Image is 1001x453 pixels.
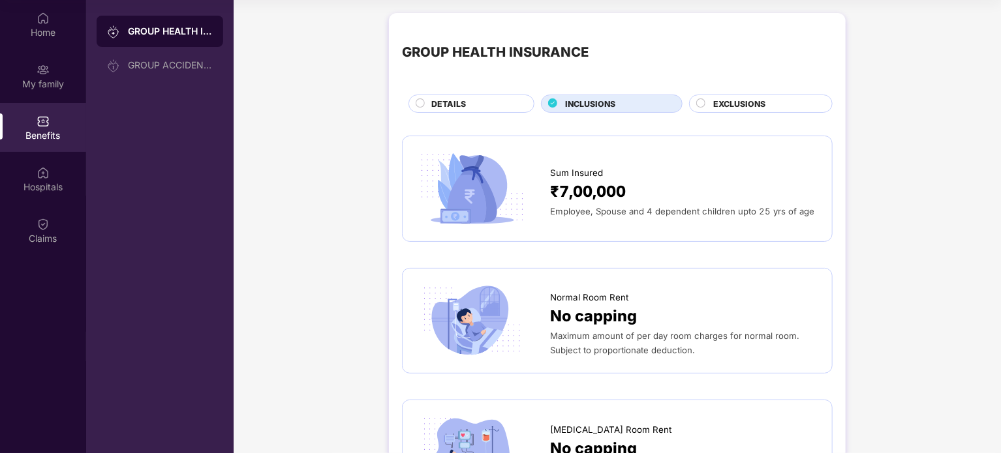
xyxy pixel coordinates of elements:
div: GROUP HEALTH INSURANCE [402,42,589,63]
span: [MEDICAL_DATA] Room Rent [550,423,671,437]
span: Sum Insured [550,166,603,180]
span: Normal Room Rent [550,291,628,304]
img: icon [416,149,529,227]
img: svg+xml;base64,PHN2ZyB3aWR0aD0iMjAiIGhlaWdodD0iMjAiIHZpZXdCb3g9IjAgMCAyMCAyMCIgZmlsbD0ibm9uZSIgeG... [107,59,120,72]
img: svg+xml;base64,PHN2ZyB3aWR0aD0iMjAiIGhlaWdodD0iMjAiIHZpZXdCb3g9IjAgMCAyMCAyMCIgZmlsbD0ibm9uZSIgeG... [107,25,120,38]
span: Employee, Spouse and 4 dependent children upto 25 yrs of age [550,206,814,216]
span: ₹7,00,000 [550,180,626,204]
img: svg+xml;base64,PHN2ZyBpZD0iQ2xhaW0iIHhtbG5zPSJodHRwOi8vd3d3LnczLm9yZy8yMDAwL3N2ZyIgd2lkdGg9IjIwIi... [37,218,50,231]
span: No capping [550,304,637,329]
span: Maximum amount of per day room charges for normal room. Subject to proportionate deduction. [550,330,799,355]
span: INCLUSIONS [565,98,615,110]
span: DETAILS [431,98,466,110]
img: svg+xml;base64,PHN2ZyBpZD0iQmVuZWZpdHMiIHhtbG5zPSJodHRwOi8vd3d3LnczLm9yZy8yMDAwL3N2ZyIgd2lkdGg9Ij... [37,115,50,128]
img: icon [416,282,529,360]
img: svg+xml;base64,PHN2ZyB3aWR0aD0iMjAiIGhlaWdodD0iMjAiIHZpZXdCb3g9IjAgMCAyMCAyMCIgZmlsbD0ibm9uZSIgeG... [37,63,50,76]
img: svg+xml;base64,PHN2ZyBpZD0iSG9zcGl0YWxzIiB4bWxucz0iaHR0cDovL3d3dy53My5vcmcvMjAwMC9zdmciIHdpZHRoPS... [37,166,50,179]
img: svg+xml;base64,PHN2ZyBpZD0iSG9tZSIgeG1sbnM9Imh0dHA6Ly93d3cudzMub3JnLzIwMDAvc3ZnIiB3aWR0aD0iMjAiIG... [37,12,50,25]
span: EXCLUSIONS [713,98,765,110]
div: GROUP ACCIDENTAL INSURANCE [128,60,213,70]
div: GROUP HEALTH INSURANCE [128,25,213,38]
